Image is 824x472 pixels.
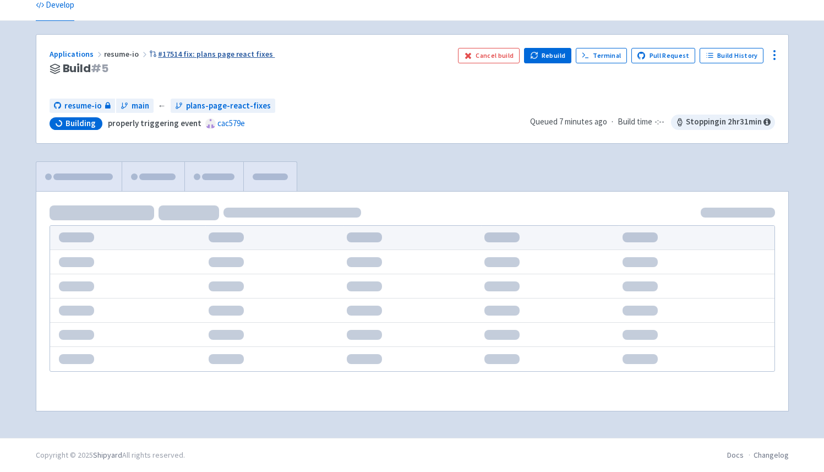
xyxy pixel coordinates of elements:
[64,100,102,112] span: resume-io
[727,450,744,460] a: Docs
[576,48,627,63] a: Terminal
[116,99,154,113] a: main
[158,100,166,112] span: ←
[93,450,122,460] a: Shipyard
[530,116,607,127] span: Queued
[217,118,245,128] a: cac579e
[559,116,607,127] time: 7 minutes ago
[186,100,271,112] span: plans-page-react-fixes
[524,48,571,63] button: Rebuild
[654,116,664,128] span: -:--
[50,49,104,59] a: Applications
[700,48,763,63] a: Build History
[104,49,149,59] span: resume-io
[91,61,108,76] span: # 5
[63,62,108,75] span: Build
[36,449,185,461] div: Copyright © 2025 All rights reserved.
[754,450,789,460] a: Changelog
[171,99,275,113] a: plans-page-react-fixes
[132,100,149,112] span: main
[108,118,201,128] strong: properly triggering event
[631,48,696,63] a: Pull Request
[50,99,115,113] a: resume-io
[149,49,275,59] a: #17514 fix: plans page react fixes
[671,115,775,130] span: Stopping in 2 hr 31 min
[530,115,775,130] div: ·
[66,118,96,129] span: Building
[618,116,652,128] span: Build time
[458,48,520,63] button: Cancel build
